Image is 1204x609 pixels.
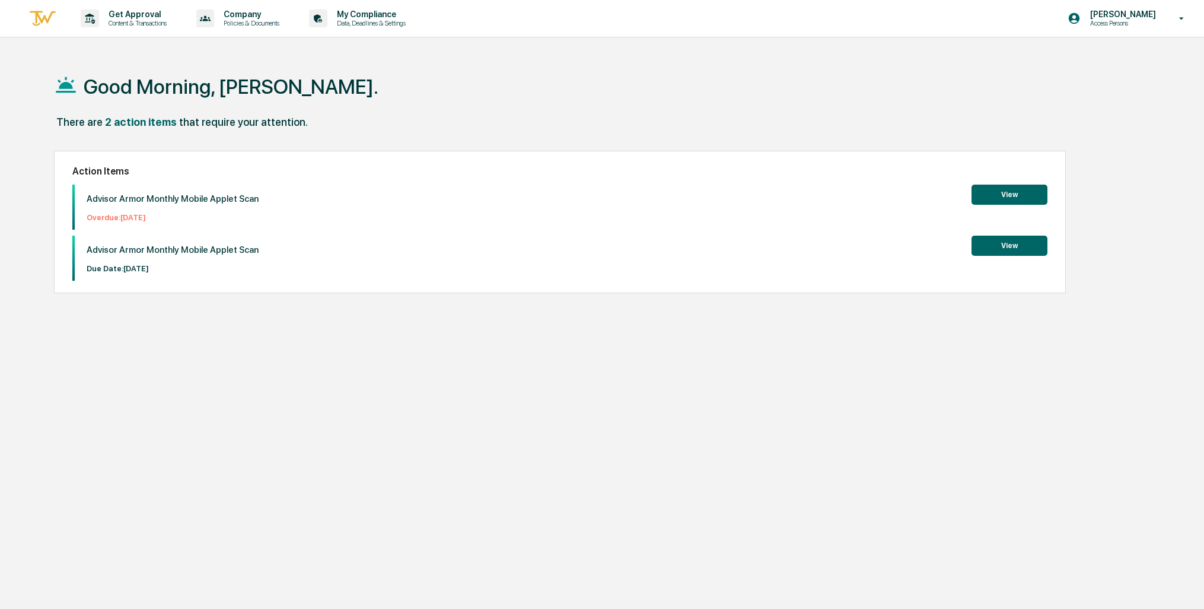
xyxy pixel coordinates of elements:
p: Company [214,9,285,19]
p: Data, Deadlines & Settings [327,19,412,27]
p: Policies & Documents [214,19,285,27]
p: Get Approval [99,9,173,19]
div: that require your attention. [179,116,308,128]
p: My Compliance [327,9,412,19]
button: View [972,236,1047,256]
p: Access Persons [1081,19,1162,27]
p: Advisor Armor Monthly Mobile Applet Scan [87,245,259,255]
p: Advisor Armor Monthly Mobile Applet Scan [87,194,259,204]
div: There are [56,116,103,128]
p: Due Date: [DATE] [87,264,259,273]
p: Content & Transactions [99,19,173,27]
p: [PERSON_NAME] [1081,9,1162,19]
button: View [972,185,1047,205]
p: Overdue: [DATE] [87,213,259,222]
div: 2 action items [105,116,177,128]
h1: Good Morning, [PERSON_NAME]. [84,75,378,99]
a: View [972,188,1047,199]
h2: Action Items [72,166,1047,177]
a: View [972,239,1047,250]
img: logo [28,9,57,28]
